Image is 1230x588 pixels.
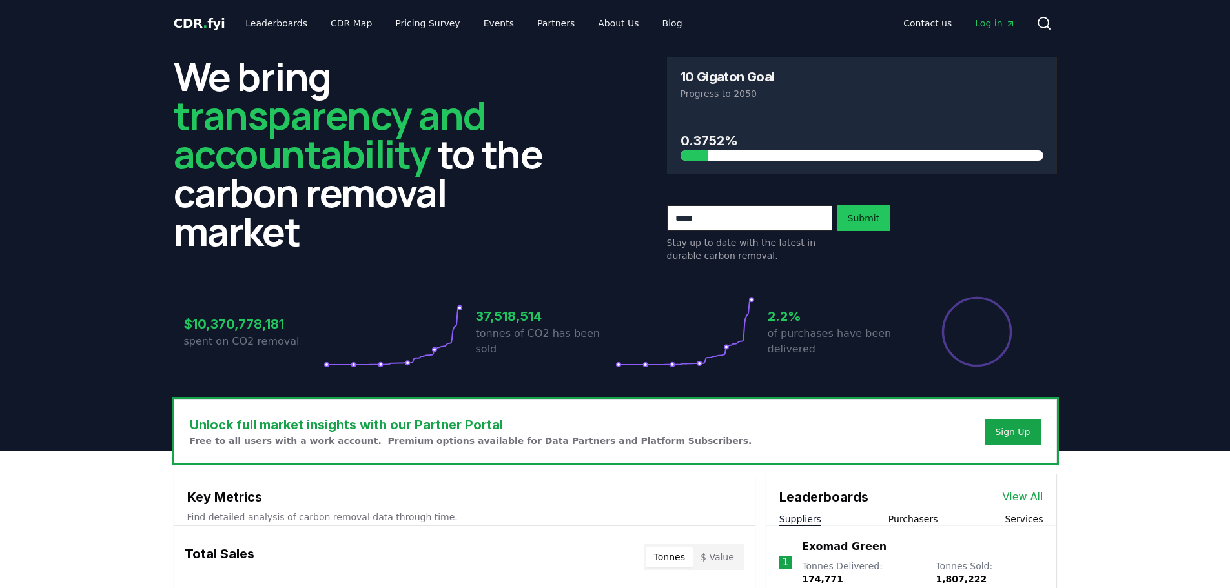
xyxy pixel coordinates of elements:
button: Submit [837,205,890,231]
a: CDR Map [320,12,382,35]
p: Tonnes Sold : [936,560,1043,585]
a: Pricing Survey [385,12,470,35]
span: transparency and accountability [174,88,486,180]
h3: $10,370,778,181 [184,314,323,334]
button: Purchasers [888,512,938,525]
a: Sign Up [995,425,1030,438]
a: Contact us [893,12,962,35]
a: About Us [588,12,649,35]
h3: Leaderboards [779,487,868,507]
span: 174,771 [802,574,843,584]
a: Blog [652,12,693,35]
a: Leaderboards [235,12,318,35]
a: View All [1003,489,1043,505]
p: Free to all users with a work account. Premium options available for Data Partners and Platform S... [190,434,752,447]
p: Stay up to date with the latest in durable carbon removal. [667,236,832,262]
h3: 2.2% [768,307,907,326]
h3: 10 Gigaton Goal [681,70,775,83]
h3: 0.3752% [681,131,1043,150]
button: Tonnes [646,547,693,567]
nav: Main [893,12,1025,35]
span: 1,807,222 [936,574,987,584]
p: Progress to 2050 [681,87,1043,100]
a: Log in [965,12,1025,35]
button: Suppliers [779,512,821,525]
h2: We bring to the carbon removal market [174,57,564,250]
span: Log in [975,17,1015,30]
h3: Unlock full market insights with our Partner Portal [190,415,752,434]
a: Events [473,12,524,35]
a: CDR.fyi [174,14,225,32]
p: Tonnes Delivered : [802,560,923,585]
div: Percentage of sales delivered [941,296,1013,368]
p: Find detailed analysis of carbon removal data through time. [187,511,742,523]
span: . [203,15,207,31]
p: of purchases have been delivered [768,326,907,357]
button: Sign Up [985,419,1040,445]
a: Exomad Green [802,539,887,554]
span: CDR fyi [174,15,225,31]
p: 1 [782,554,788,570]
nav: Main [235,12,692,35]
h3: Key Metrics [187,487,742,507]
a: Partners [527,12,585,35]
h3: 37,518,514 [476,307,615,326]
h3: Total Sales [185,544,254,570]
button: Services [1005,512,1043,525]
p: tonnes of CO2 has been sold [476,326,615,357]
button: $ Value [693,547,742,567]
p: spent on CO2 removal [184,334,323,349]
